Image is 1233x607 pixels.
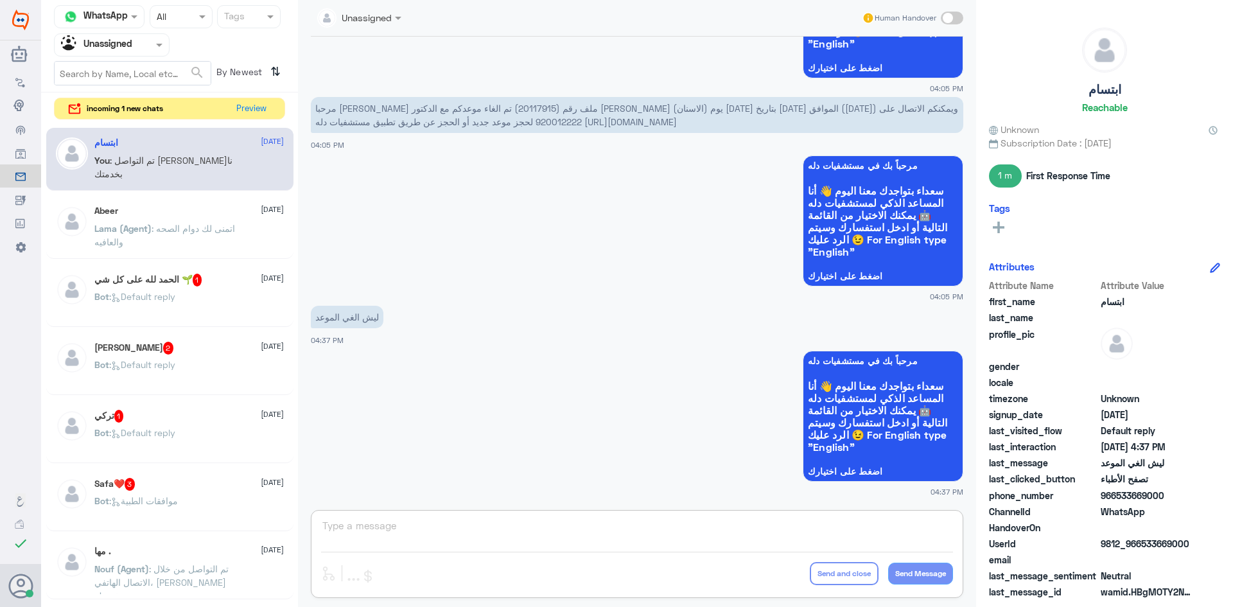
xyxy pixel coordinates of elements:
span: ابتسام [1101,295,1194,308]
span: Attribute Value [1101,279,1194,292]
span: last_message_sentiment [989,569,1098,583]
span: last_name [989,311,1098,324]
span: Attribute Name [989,279,1098,292]
span: 2 [1101,505,1194,518]
span: اضغط على اختيارك [808,466,958,477]
img: defaultAdmin.png [56,137,88,170]
img: Widebot Logo [12,10,29,30]
span: 04:37 PM [931,486,963,497]
span: مرحبا [PERSON_NAME] ملف رقم (20117915) تم الغاء موعدكم مع الدكتور [PERSON_NAME] (الاسنان) يوم [DA... [315,103,958,127]
span: incoming 1 new chats [87,103,163,114]
img: whatsapp.png [61,7,80,26]
span: Unknown [989,123,1039,136]
span: locale [989,376,1098,389]
span: phone_number [989,489,1098,502]
span: null [1101,521,1194,534]
span: مرحباً بك في مستشفيات دله [808,161,958,171]
span: ليش الغي الموعد [1101,456,1194,470]
span: سعداء بتواجدك معنا اليوم 👋 أنا المساعد الذكي لمستشفيات دله 🤖 يمكنك الاختيار من القائمة التالية أو... [808,380,958,453]
span: [DATE] [261,136,284,147]
span: 9812_966533669000 [1101,537,1194,550]
span: gender [989,360,1098,373]
span: UserId [989,537,1098,550]
span: Bot [94,359,109,370]
span: [DATE] [261,544,284,556]
h5: مها . [94,546,111,557]
span: : Default reply [109,427,175,438]
span: 3 [125,478,136,491]
i: check [13,536,28,551]
span: : Default reply [109,291,175,302]
h6: Reachable [1082,101,1128,113]
span: 04:05 PM [930,83,963,94]
span: سعداء بتواجدك معنا اليوم 👋 أنا المساعد الذكي لمستشفيات دله 🤖 يمكنك الاختيار من القائمة التالية أو... [808,184,958,258]
img: defaultAdmin.png [56,546,88,578]
span: 04:05 PM [930,291,963,302]
span: Bot [94,291,109,302]
button: Send and close [810,562,879,585]
i: ⇅ [270,61,281,82]
h5: أبو طلال [94,342,174,355]
span: [DATE] [261,409,284,420]
p: 13/9/2025, 4:05 PM [311,97,963,133]
span: اضغط على اختيارك [808,63,958,73]
h5: ابتسام [94,137,118,148]
button: Send Message [888,563,953,585]
span: last_visited_flow [989,424,1098,437]
h5: الحمد لله على كل شي 🌱 [94,274,202,286]
span: wamid.HBgMOTY2NTMzNjY5MDAwFQIAEhgUM0FDMDRDQzFCMTNGNzVGNUY3NzIA [1101,585,1194,599]
span: last_message [989,456,1098,470]
span: HandoverOn [989,521,1098,534]
img: defaultAdmin.png [56,274,88,306]
span: Unknown [1101,392,1194,405]
span: : تم التواصل [PERSON_NAME]نا بخدمتك [94,155,232,179]
button: Avatar [8,574,33,598]
img: defaultAdmin.png [56,342,88,374]
span: search [189,65,205,80]
span: [DATE] [261,340,284,352]
span: null [1101,376,1194,389]
span: ChannelId [989,505,1098,518]
span: 2 [163,342,174,355]
h6: Tags [989,202,1010,214]
span: [DATE] [261,272,284,284]
span: 0 [1101,569,1194,583]
span: Subscription Date : [DATE] [989,136,1220,150]
input: Search by Name, Local etc… [55,62,211,85]
button: Preview [231,98,272,119]
span: signup_date [989,408,1098,421]
span: Lama (Agent) [94,223,152,234]
span: email [989,553,1098,567]
span: first_name [989,295,1098,308]
span: last_message_id [989,585,1098,599]
span: [DATE] [261,477,284,488]
h5: Abeer [94,206,118,216]
span: Bot [94,495,109,506]
h5: تركي [94,410,124,423]
h5: ابتسام [1089,82,1121,97]
span: last_clicked_button [989,472,1098,486]
span: Human Handover [875,12,936,24]
p: 13/9/2025, 4:37 PM [311,306,383,328]
img: defaultAdmin.png [56,206,88,238]
span: 04:37 PM [311,336,344,344]
span: تصفح الأطباء [1101,472,1194,486]
span: You [94,155,110,166]
span: null [1101,553,1194,567]
span: : اتمنى لك دوام الصحه والعافيه [94,223,235,247]
span: First Response Time [1026,169,1110,182]
span: Nouf (Agent) [94,563,149,574]
span: last_interaction [989,440,1098,453]
span: 1 [114,410,124,423]
span: 04:05 PM [311,141,344,149]
img: Unassigned.svg [61,35,80,55]
img: defaultAdmin.png [56,410,88,442]
span: 1 [193,274,202,286]
span: : تم التواصل من خلال الاتصال الهاتفي، [PERSON_NAME] بخدمتك [94,563,229,601]
span: null [1101,360,1194,373]
span: 966533669000 [1101,489,1194,502]
img: defaultAdmin.png [1083,28,1126,72]
span: By Newest [211,61,265,87]
span: Default reply [1101,424,1194,437]
span: 2025-09-13T13:37:17.255Z [1101,440,1194,453]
